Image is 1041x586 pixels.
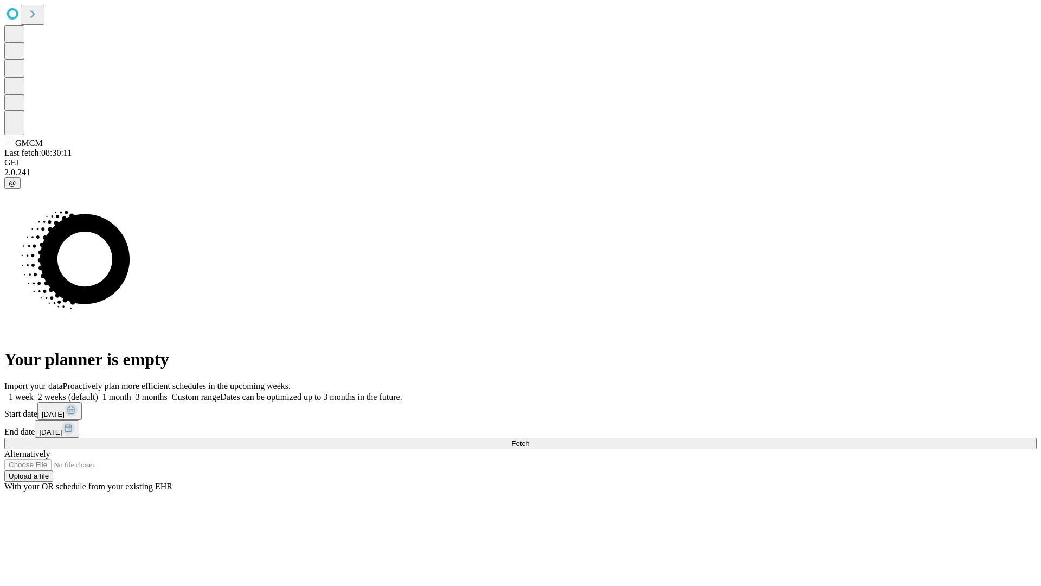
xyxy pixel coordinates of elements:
[136,392,168,402] span: 3 months
[172,392,220,402] span: Custom range
[35,420,79,438] button: [DATE]
[102,392,131,402] span: 1 month
[4,381,63,391] span: Import your data
[4,470,53,482] button: Upload a file
[4,349,1037,370] h1: Your planner is empty
[4,177,21,189] button: @
[42,410,65,418] span: [DATE]
[38,392,98,402] span: 2 weeks (default)
[4,438,1037,449] button: Fetch
[220,392,402,402] span: Dates can be optimized up to 3 months in the future.
[4,482,172,491] span: With your OR schedule from your existing EHR
[4,158,1037,168] div: GEI
[4,449,50,458] span: Alternatively
[39,428,62,436] span: [DATE]
[4,168,1037,177] div: 2.0.241
[9,392,34,402] span: 1 week
[4,420,1037,438] div: End date
[37,402,82,420] button: [DATE]
[15,138,43,148] span: GMCM
[9,179,16,187] span: @
[4,402,1037,420] div: Start date
[4,148,72,157] span: Last fetch: 08:30:11
[63,381,291,391] span: Proactively plan more efficient schedules in the upcoming weeks.
[511,439,529,448] span: Fetch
